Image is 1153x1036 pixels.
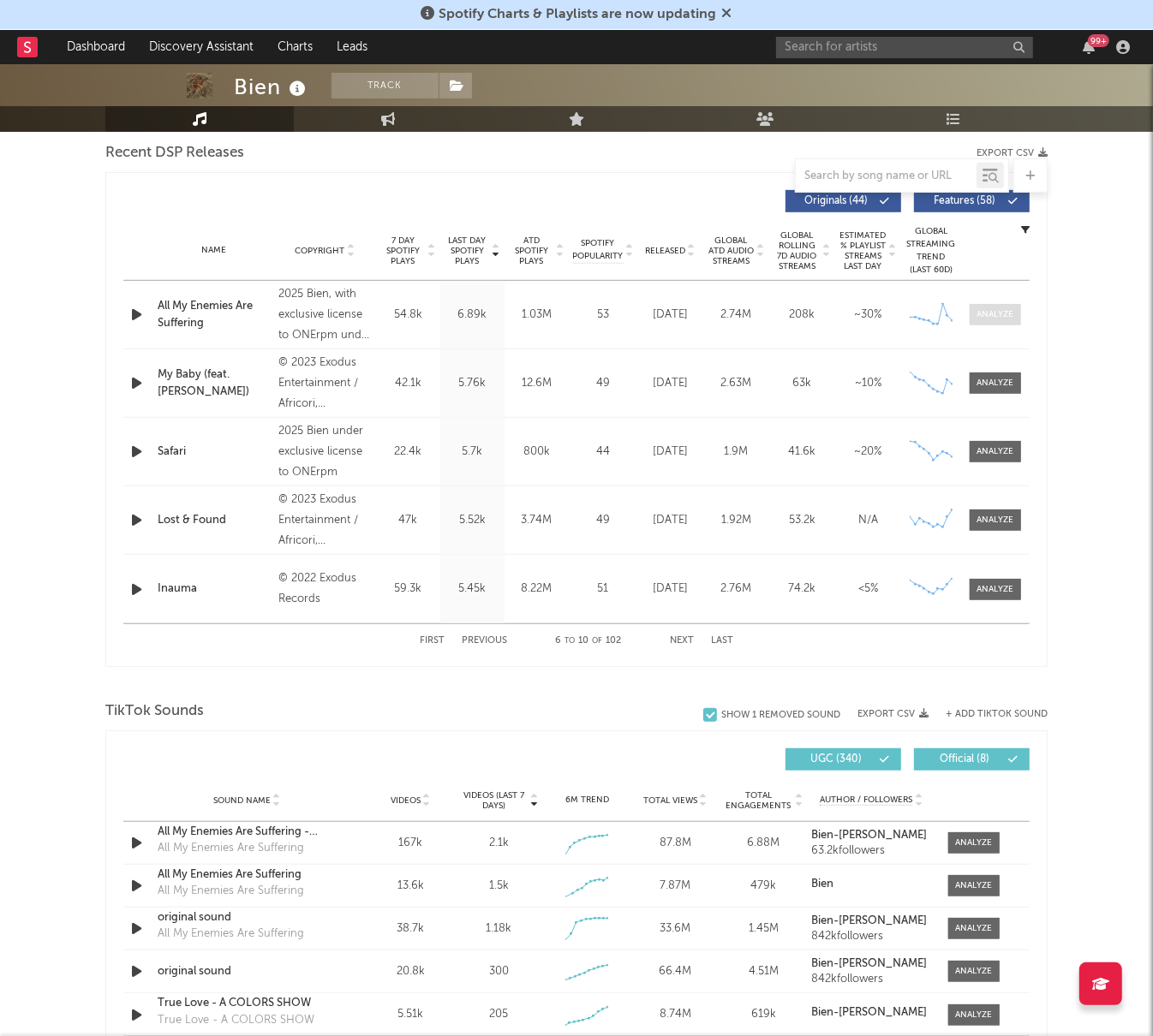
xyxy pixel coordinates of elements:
[509,581,565,598] div: 8.22M
[380,581,436,598] div: 59.3k
[371,878,451,895] div: 13.6k
[642,307,699,324] div: [DATE]
[642,512,699,529] div: [DATE]
[55,30,137,64] a: Dashboard
[839,230,887,271] span: Estimated % Playlist Streams Last Day
[391,795,421,806] span: Videos
[786,748,901,771] button: UGC(340)
[839,512,897,529] div: N/A
[643,795,697,806] span: Total Views
[711,636,733,646] button: Last
[295,246,344,256] span: Copyright
[420,636,445,646] button: First
[158,444,270,461] a: Safari
[158,866,337,884] a: All My Enemies Are Suffering
[708,512,765,529] div: 1.92M
[158,883,304,900] div: All My Enemies Are Suffering
[158,909,337,926] div: original sound
[636,920,715,938] div: 33.6M
[812,915,931,927] a: Bien-[PERSON_NAME]
[914,190,1030,212] button: Features(58)
[509,307,565,324] div: 1.03M
[489,963,509,980] div: 300
[158,1012,314,1029] div: True Love - A COLORS SHOW
[724,878,804,895] div: 479k
[380,307,436,324] div: 54.8k
[724,920,804,938] div: 1.45M
[158,963,337,980] a: original sound
[445,581,500,598] div: 5.45k
[708,235,755,266] span: Global ATD Audio Streams
[839,581,897,598] div: <5%
[158,926,304,943] div: All My Enemies Are Suffering
[708,444,765,461] div: 1.9M
[946,710,1048,719] button: + Add TikTok Sound
[380,375,436,392] div: 42.1k
[929,710,1048,719] button: + Add TikTok Sound
[234,73,310,101] div: Bien
[158,824,337,841] div: All My Enemies Are Suffering - TikTok
[278,490,372,551] div: © 2023 Exodus Entertainment / Africori, exclusively licensed to Warner Music Africa
[462,636,507,646] button: Previous
[812,958,931,970] a: Bien-[PERSON_NAME]
[105,701,204,722] span: TikTok Sounds
[509,444,565,461] div: 800k
[445,512,500,529] div: 5.52k
[573,237,624,263] span: Spotify Popularity
[774,307,831,324] div: 208k
[489,835,509,852] div: 2.1k
[721,710,840,721] div: Show 1 Removed Sound
[541,631,636,652] div: 6 10 102
[486,920,511,938] div: 1.18k
[489,1006,508,1023] div: 205
[213,795,271,806] span: Sound Name
[636,1006,715,1023] div: 8.74M
[158,840,304,857] div: All My Enemies Are Suffering
[371,920,451,938] div: 38.7k
[1088,34,1109,47] div: 99 +
[158,995,337,1012] div: True Love - A COLORS SHOW
[158,512,270,529] div: Lost & Found
[642,444,699,461] div: [DATE]
[158,244,270,257] div: Name
[786,190,901,212] button: Originals(44)
[724,1006,804,1023] div: 619k
[371,1006,451,1023] div: 5.51k
[839,444,897,461] div: ~ 20 %
[278,569,372,610] div: © 2022 Exodus Records
[439,8,717,21] span: Spotify Charts & Playlists are now updating
[158,581,270,598] a: Inauma
[797,754,875,765] span: UGC ( 340 )
[380,444,436,461] div: 22.4k
[509,375,565,392] div: 12.6M
[812,830,928,841] strong: Bien-[PERSON_NAME]
[332,73,439,98] button: Track
[371,963,451,980] div: 20.8k
[774,375,831,392] div: 63k
[977,148,1048,158] button: Export CSV
[812,878,834,890] strong: Bien
[509,512,565,529] div: 3.74M
[774,230,821,271] span: Global Rolling 7D Audio Streams
[636,963,715,980] div: 66.4M
[724,790,793,811] span: Total Engagements
[812,1007,928,1018] strong: Bien-[PERSON_NAME]
[573,512,633,529] div: 49
[642,581,699,598] div: [DATE]
[636,835,715,852] div: 87.8M
[278,284,372,346] div: 2025 Bien, with exclusive license to ONErpm under exclusive license to ONErpm
[573,581,633,598] div: 51
[839,375,897,392] div: ~ 10 %
[380,512,436,529] div: 47k
[325,30,379,64] a: Leads
[857,709,929,719] button: Export CSV
[820,795,912,806] span: Author / Followers
[708,581,765,598] div: 2.76M
[445,307,500,324] div: 6.89k
[812,973,931,985] div: 842k followers
[636,878,715,895] div: 7.87M
[774,512,831,529] div: 53.2k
